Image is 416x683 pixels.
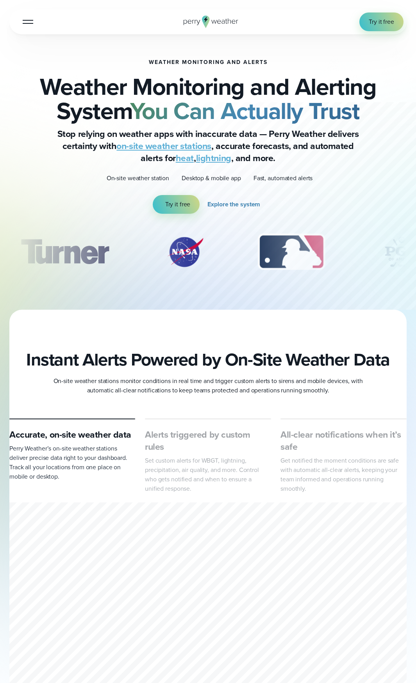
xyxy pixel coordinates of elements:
h3: Accurate, on-site weather data [9,429,136,441]
div: 3 of 12 [250,232,332,271]
h3: Alerts triggered by custom rules [145,429,271,453]
h1: Weather Monitoring and Alerts [149,59,268,66]
p: Perry Weather’s on-site weather stations deliver precise data right to your dashboard. Track all ... [9,444,136,481]
div: slideshow [9,232,407,275]
p: On-site weather station [107,174,169,183]
img: NASA.svg [158,232,212,271]
p: On-site weather stations monitor conditions in real time and trigger custom alerts to sirens and ... [52,376,364,395]
a: Try it free [359,12,404,31]
p: Get notified the moment conditions are safe with automatic all-clear alerts, keeping your team in... [280,456,407,493]
p: Desktop & mobile app [182,174,241,183]
a: Explore the system [207,195,263,214]
a: on-site weather stations [116,139,211,153]
span: Try it free [165,200,191,209]
strong: You Can Actually Trust [130,93,359,128]
div: 1 of 12 [9,232,120,271]
h3: All-clear notifications when it’s safe [280,429,407,453]
img: MLB.svg [250,232,332,271]
p: Set custom alerts for WBGT, lightning, precipitation, air quality, and more. Control who gets not... [145,456,271,493]
img: Turner-Construction_1.svg [9,232,120,271]
a: Try it free [153,195,200,214]
a: lightning [196,151,231,165]
a: heat [176,151,194,165]
span: Explore the system [207,200,260,209]
p: Stop relying on weather apps with inaccurate data — Perry Weather delivers certainty with , accur... [52,128,364,164]
h2: Instant Alerts Powered by On-Site Weather Data [26,349,389,370]
h2: Weather Monitoring and Alerting System [9,75,407,123]
p: Fast, automated alerts [254,174,313,183]
span: Try it free [369,17,394,27]
div: 2 of 12 [158,232,212,271]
